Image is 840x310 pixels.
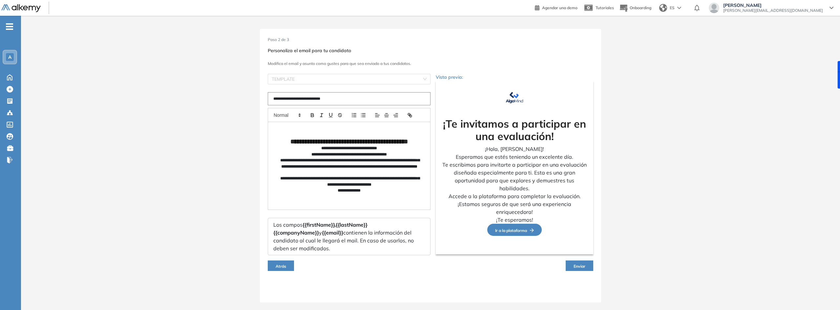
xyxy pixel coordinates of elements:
[303,221,336,228] span: {{firstName}},
[268,37,289,43] span: Paso 2 de 3
[322,229,343,236] span: {{email}}
[659,4,667,12] img: world
[670,5,675,11] span: ES
[336,221,367,228] span: {{lastName}}
[443,117,586,143] strong: ¡Te invitamos a participar en una evaluación!
[677,7,681,9] img: arrow
[574,264,585,269] span: Enviar
[441,153,588,161] p: Esperamos que estés teniendo un excelente día.
[535,3,577,11] a: Agendar una demo
[8,54,11,60] span: A
[498,86,531,109] img: Logo de la compañía
[268,61,593,66] h3: Modifica el email y asunto como gustes para que sea enviado a tus candidatos.
[542,5,577,10] span: Agendar una demo
[273,229,319,236] span: {{companyName}}
[436,74,593,81] p: Vista previa:
[441,161,588,192] p: Te escribimos para invitarte a participar en una evaluación diseñada especialmente para ti. Esta ...
[441,216,588,224] p: ¡Te esperamos!
[268,218,430,255] div: Los campos y contienen la información del candidato al cual le llegará el mail. En caso de usarlo...
[441,145,588,153] p: ¡Hola, [PERSON_NAME]!
[596,5,614,10] span: Tutoriales
[268,48,593,53] h3: Personaliza el email para tu candidato
[487,224,542,236] button: Ir a la plataformaFlecha
[630,5,651,10] span: Onboarding
[566,260,593,271] button: Enviar
[527,228,534,232] img: Flecha
[441,192,588,216] p: Accede a la plataforma para completar la evaluación. ¡Estamos seguros de que será una experiencia...
[619,1,651,15] button: Onboarding
[723,3,823,8] span: [PERSON_NAME]
[1,4,41,12] img: Logo
[6,26,13,27] i: -
[807,279,840,310] iframe: Chat Widget
[495,228,534,233] span: Ir a la plataforma
[723,8,823,13] span: [PERSON_NAME][EMAIL_ADDRESS][DOMAIN_NAME]
[268,260,294,271] button: Atrás
[276,264,286,269] span: Atrás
